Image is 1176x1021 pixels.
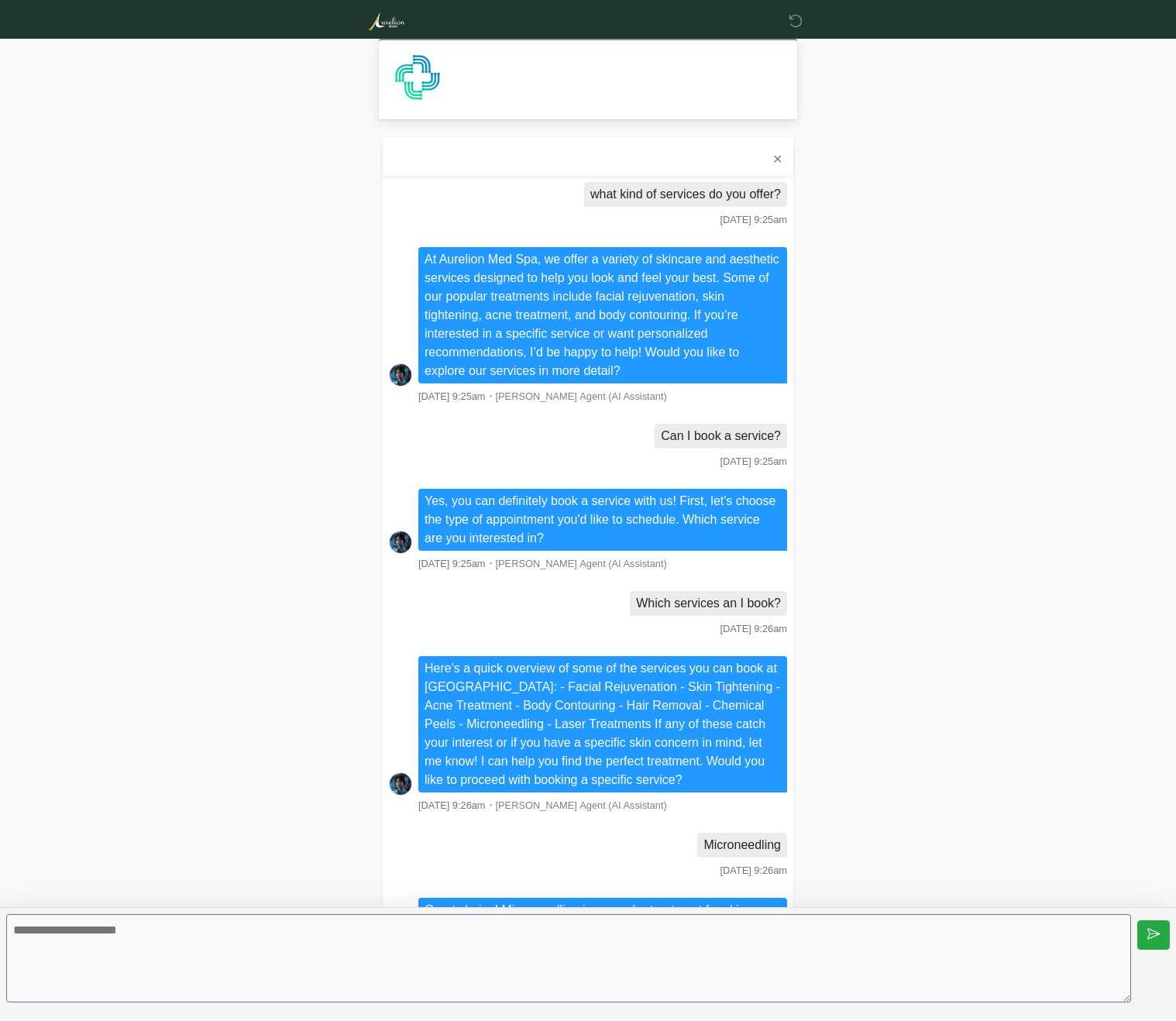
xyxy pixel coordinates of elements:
img: Agent Avatar [394,54,441,101]
li: Great choice! Microneedling is a popular treatment for skin rejuvenation and improving skin textu... [418,898,787,960]
span: [DATE] 9:25am [418,390,486,402]
span: [DATE] 9:25am [720,214,787,225]
span: [PERSON_NAME] Agent (AI Assistant) [496,390,667,402]
img: Aurelion Med Spa Logo [367,12,405,31]
small: ・ [418,799,667,811]
span: [DATE] 9:26am [720,623,787,634]
li: Here's a quick overview of some of the services you can book at [GEOGRAPHIC_DATA]: - Facial Rejuv... [418,656,787,792]
li: Microneedling [697,833,787,858]
span: [DATE] 9:25am [418,558,486,569]
span: [PERSON_NAME] Agent (AI Assistant) [496,558,667,569]
span: [DATE] 9:26am [720,865,787,876]
li: what kind of services do you offer? [584,182,787,207]
span: [PERSON_NAME] Agent (AI Assistant) [496,799,667,811]
small: ・ [418,390,667,402]
li: At Aurelion Med Spa, we offer a variety of skincare and aesthetic services designed to help you l... [418,247,787,383]
li: Which services an I book? [630,591,787,616]
li: Can I book a service? [655,424,787,449]
li: Yes, you can definitely book a service with us! First, let's choose the type of appointment you'd... [418,489,787,551]
span: [DATE] 9:26am [418,799,486,811]
button: ✕ [768,150,787,170]
small: ・ [418,558,667,569]
img: Aurelion Agent [389,531,412,554]
img: Aurelion Agent [389,772,412,796]
img: Aurelion Agent [389,363,412,387]
span: [DATE] 9:25am [720,455,787,467]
